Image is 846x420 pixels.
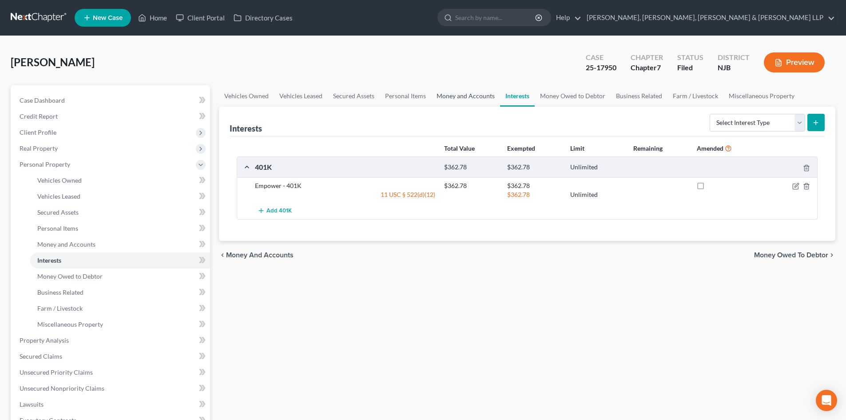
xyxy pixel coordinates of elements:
div: Empower - 401K [250,181,440,190]
div: NJB [718,63,750,73]
span: Add 401K [266,208,292,215]
a: Farm / Livestock [30,300,210,316]
a: Money Owed to Debtor [30,268,210,284]
strong: Amended [697,144,723,152]
a: Help [552,10,581,26]
a: Money Owed to Debtor [535,85,611,107]
div: Open Intercom Messenger [816,390,837,411]
span: Secured Claims [20,352,62,360]
a: Vehicles Leased [30,188,210,204]
a: Miscellaneous Property [30,316,210,332]
div: Unlimited [566,163,629,172]
div: Chapter [631,63,663,73]
span: Farm / Livestock [37,304,83,312]
span: Unsecured Nonpriority Claims [20,384,104,392]
a: Vehicles Owned [30,172,210,188]
span: Property Analysis [20,336,69,344]
a: Secured Assets [30,204,210,220]
span: Lawsuits [20,400,44,408]
button: Preview [764,52,825,72]
a: [PERSON_NAME], [PERSON_NAME], [PERSON_NAME] & [PERSON_NAME] LLP [582,10,835,26]
button: Money Owed to Debtor chevron_right [754,252,835,259]
strong: Total Value [444,144,475,152]
a: Lawsuits [12,396,210,412]
span: Secured Assets [37,208,79,216]
div: $362.78 [440,181,503,190]
a: Unsecured Priority Claims [12,364,210,380]
a: Interests [500,85,535,107]
span: Credit Report [20,112,58,120]
button: Add 401K [255,203,294,219]
a: Money and Accounts [431,85,500,107]
span: Money Owed to Debtor [754,252,828,259]
a: Vehicles Leased [274,85,328,107]
span: New Case [93,15,123,21]
a: Secured Assets [328,85,380,107]
i: chevron_right [828,252,835,259]
span: Client Profile [20,128,56,136]
div: District [718,52,750,63]
div: 25-17950 [586,63,616,73]
strong: Limit [570,144,584,152]
div: Chapter [631,52,663,63]
a: Business Related [611,85,667,107]
div: Status [677,52,703,63]
div: Filed [677,63,703,73]
i: chevron_left [219,252,226,259]
span: Interests [37,256,61,264]
span: Unsecured Priority Claims [20,368,93,376]
a: Miscellaneous Property [723,85,800,107]
a: Farm / Livestock [667,85,723,107]
span: Vehicles Leased [37,192,80,200]
a: Directory Cases [229,10,297,26]
a: Personal Items [380,85,431,107]
input: Search by name... [455,9,536,26]
span: Money and Accounts [37,240,95,248]
button: chevron_left Money and Accounts [219,252,294,259]
a: Money and Accounts [30,236,210,252]
strong: Remaining [633,144,663,152]
div: $362.78 [503,163,566,172]
a: Credit Report [12,108,210,124]
strong: Exempted [507,144,535,152]
span: [PERSON_NAME] [11,56,95,68]
div: 401K [250,162,440,172]
a: Property Analysis [12,332,210,348]
div: 11 USC § 522(d)(12) [250,190,440,199]
span: Personal Property [20,160,70,168]
div: Unlimited [566,190,629,199]
span: Personal Items [37,224,78,232]
span: Vehicles Owned [37,176,82,184]
span: Miscellaneous Property [37,320,103,328]
div: Interests [230,123,262,134]
a: Unsecured Nonpriority Claims [12,380,210,396]
a: Vehicles Owned [219,85,274,107]
div: $362.78 [440,163,503,172]
span: Money and Accounts [226,252,294,259]
a: Client Portal [171,10,229,26]
span: Case Dashboard [20,96,65,104]
span: Real Property [20,144,58,152]
div: $362.78 [503,190,566,199]
span: 7 [657,63,661,72]
span: Business Related [37,288,83,296]
div: Case [586,52,616,63]
a: Home [134,10,171,26]
a: Case Dashboard [12,92,210,108]
a: Interests [30,252,210,268]
div: $362.78 [503,181,566,190]
a: Personal Items [30,220,210,236]
a: Business Related [30,284,210,300]
span: Money Owed to Debtor [37,272,103,280]
a: Secured Claims [12,348,210,364]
